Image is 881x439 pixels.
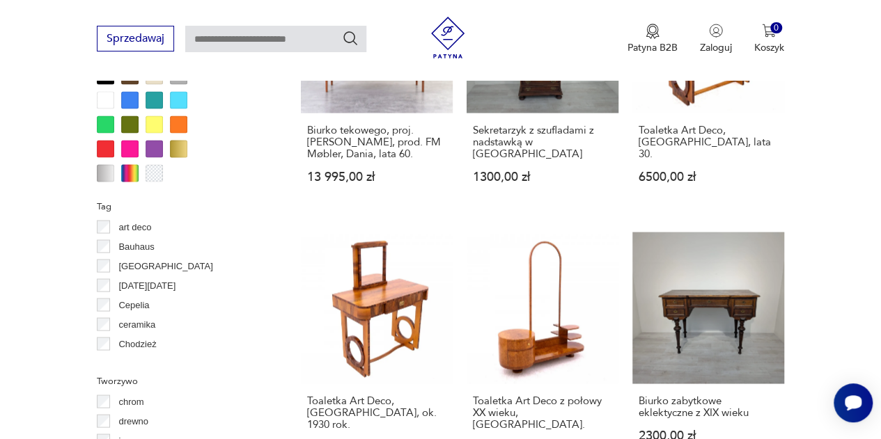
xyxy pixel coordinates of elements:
[770,22,782,34] div: 0
[118,394,143,409] p: chrom
[118,317,155,332] p: ceramika
[834,383,873,422] iframe: Smartsupp widget button
[97,373,267,388] p: Tworzywo
[473,124,612,159] h3: Sekretarzyk z szufladami z nadstawką w [GEOGRAPHIC_DATA]
[700,24,732,54] button: Zaloguj
[118,336,156,351] p: Chodzież
[473,170,612,182] p: 1300,00 zł
[639,394,778,418] h3: Biurko zabytkowe eklektyczne z XIX wieku
[118,413,148,429] p: drewno
[97,198,267,214] p: Tag
[646,24,660,39] img: Ikona medalu
[627,24,678,54] button: Patyna B2B
[473,394,612,430] h3: Toaletka Art Deco z połowy XX wieku, [GEOGRAPHIC_DATA].
[700,41,732,54] p: Zaloguj
[342,30,359,47] button: Szukaj
[97,26,174,51] button: Sprzedawaj
[639,124,778,159] h3: Toaletka Art Deco, [GEOGRAPHIC_DATA], lata 30.
[627,41,678,54] p: Patyna B2B
[118,219,151,234] p: art deco
[97,35,174,45] a: Sprzedawaj
[627,24,678,54] a: Ikona medaluPatyna B2B
[427,17,469,58] img: Patyna - sklep z meblami i dekoracjami vintage
[709,24,723,38] img: Ikonka użytkownika
[754,41,784,54] p: Koszyk
[118,258,212,273] p: [GEOGRAPHIC_DATA]
[118,278,176,293] p: [DATE][DATE]
[307,124,446,159] h3: Biurko tekowego, proj. [PERSON_NAME], prod. FM Møbler, Dania, lata 60.
[118,297,149,312] p: Cepelia
[639,170,778,182] p: 6500,00 zł
[762,24,776,38] img: Ikona koszyka
[754,24,784,54] button: 0Koszyk
[307,394,446,430] h3: Toaletka Art Deco, [GEOGRAPHIC_DATA], ok. 1930 rok.
[118,356,153,371] p: Ćmielów
[307,170,446,182] p: 13 995,00 zł
[118,239,154,254] p: Bauhaus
